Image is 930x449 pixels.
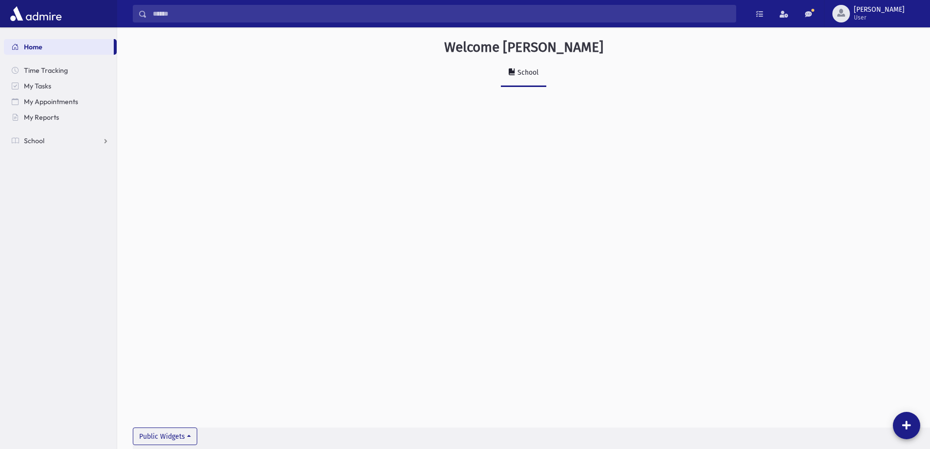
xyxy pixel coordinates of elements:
span: School [24,136,44,145]
div: School [516,68,538,77]
button: Public Widgets [133,428,197,445]
a: Home [4,39,114,55]
a: Time Tracking [4,63,117,78]
a: School [501,60,546,87]
span: My Reports [24,113,59,122]
span: Time Tracking [24,66,68,75]
a: My Reports [4,109,117,125]
a: My Appointments [4,94,117,109]
span: My Tasks [24,82,51,90]
a: School [4,133,117,149]
img: AdmirePro [8,4,64,23]
span: Home [24,43,42,51]
span: [PERSON_NAME] [854,6,905,14]
span: My Appointments [24,97,78,106]
input: Search [147,5,736,22]
span: User [854,14,905,21]
a: My Tasks [4,78,117,94]
h3: Welcome [PERSON_NAME] [444,39,603,56]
